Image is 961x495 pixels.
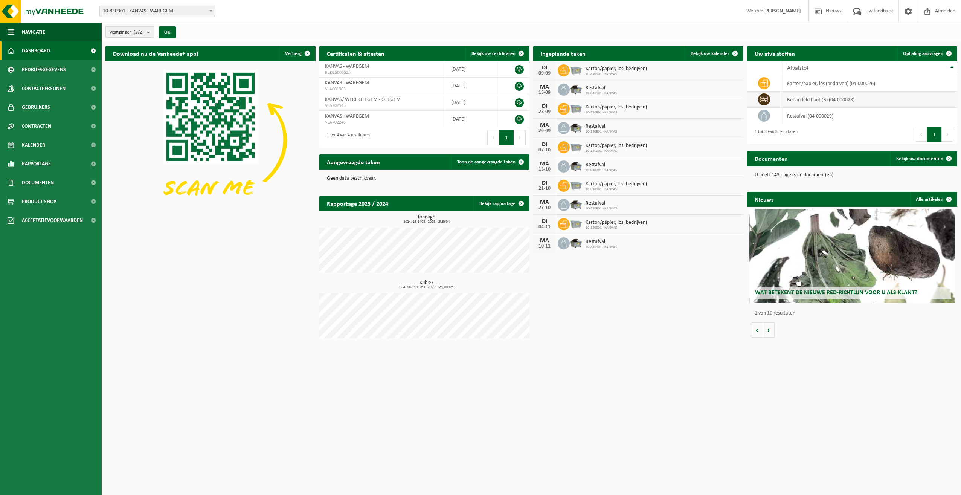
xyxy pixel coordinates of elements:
[22,41,50,60] span: Dashboard
[586,226,647,230] span: 10-830901 - KANVAS
[533,46,593,61] h2: Ingeplande taken
[570,179,583,191] img: WB-2500-GAL-GY-01
[537,128,552,134] div: 29-09
[537,142,552,148] div: DI
[99,6,215,17] span: 10-830901 - KANVAS - WAREGEM
[22,192,56,211] span: Product Shop
[586,72,647,76] span: 10-830901 - KANVAS
[325,113,369,119] span: KANVAS - WAREGEM
[910,192,956,207] a: Alle artikelen
[763,322,775,338] button: Volgende
[323,215,529,224] h3: Tonnage
[537,148,552,153] div: 07-10
[457,160,516,165] span: Toon de aangevraagde taken
[570,63,583,76] img: WB-2500-GAL-GY-01
[22,98,50,117] span: Gebruikers
[586,220,647,226] span: Karton/papier, los (bedrijven)
[586,239,617,245] span: Restafval
[586,149,647,153] span: 10-830901 - KANVAS
[445,78,497,94] td: [DATE]
[586,200,617,206] span: Restafval
[570,198,583,211] img: WB-5000-GAL-GY-01
[755,173,950,178] p: U heeft 143 ongelezen document(en).
[903,51,943,56] span: Ophaling aanvragen
[110,27,144,38] span: Vestigingen
[586,104,647,110] span: Karton/papier, los (bedrijven)
[747,192,781,206] h2: Nieuws
[323,129,370,146] div: 1 tot 4 van 4 resultaten
[22,79,66,98] span: Contactpersonen
[22,211,83,230] span: Acceptatievoorwaarden
[465,46,529,61] a: Bekijk uw certificaten
[890,151,956,166] a: Bekijk uw documenten
[537,161,552,167] div: MA
[323,286,529,289] span: 2024: 182,500 m3 - 2025: 125,000 m3
[763,8,801,14] strong: [PERSON_NAME]
[105,46,206,61] h2: Download nu de Vanheede+ app!
[747,151,795,166] h2: Documenten
[537,186,552,191] div: 21-10
[471,51,516,56] span: Bekijk uw certificaten
[537,84,552,90] div: MA
[327,176,522,181] p: Geen data beschikbaar.
[537,167,552,172] div: 13-10
[570,217,583,230] img: WB-2500-GAL-GY-01
[499,130,514,145] button: 1
[451,154,529,170] a: Toon de aangevraagde taken
[325,119,439,125] span: VLA702246
[537,238,552,244] div: MA
[747,46,802,61] h2: Uw afvalstoffen
[691,51,729,56] span: Bekijk uw kalender
[473,196,529,211] a: Bekijk rapportage
[325,64,369,69] span: KANVAS - WAREGEM
[570,140,583,153] img: WB-2500-GAL-GY-01
[586,206,617,211] span: 10-830901 - KANVAS
[755,311,953,316] p: 1 van 10 resultaten
[586,110,647,115] span: 10-830901 - KANVAS
[781,108,957,124] td: restafval (04-000029)
[586,187,647,192] span: 10-830901 - KANVAS
[22,60,66,79] span: Bedrijfsgegevens
[942,127,953,142] button: Next
[537,65,552,71] div: DI
[323,220,529,224] span: 2024: 13,640 t - 2025: 13,560 t
[487,130,499,145] button: Previous
[915,127,927,142] button: Previous
[570,102,583,115] img: WB-2500-GAL-GY-01
[897,46,956,61] a: Ophaling aanvragen
[586,143,647,149] span: Karton/papier, los (bedrijven)
[781,92,957,108] td: behandeld hout (B) (04-000028)
[22,136,45,154] span: Kalender
[445,61,497,78] td: [DATE]
[159,26,176,38] button: OK
[570,159,583,172] img: WB-5000-GAL-GY-01
[537,180,552,186] div: DI
[22,23,45,41] span: Navigatie
[445,94,497,111] td: [DATE]
[319,154,387,169] h2: Aangevraagde taken
[134,30,144,35] count: (2/2)
[586,168,617,173] span: 10-830901 - KANVAS
[445,111,497,127] td: [DATE]
[279,46,315,61] button: Verberg
[749,209,955,303] a: Wat betekent de nieuwe RED-richtlijn voor u als klant?
[586,130,617,134] span: 10-830901 - KANVAS
[325,80,369,86] span: KANVAS - WAREGEM
[537,90,552,95] div: 15-09
[586,91,617,96] span: 10-830901 - KANVAS
[105,61,316,219] img: Download de VHEPlus App
[781,75,957,92] td: karton/papier, los (bedrijven) (04-000026)
[537,244,552,249] div: 10-11
[755,290,917,296] span: Wat betekent de nieuwe RED-richtlijn voor u als klant?
[570,82,583,95] img: WB-5000-GAL-GY-01
[586,85,617,91] span: Restafval
[537,218,552,225] div: DI
[319,46,392,61] h2: Certificaten & attesten
[537,109,552,115] div: 23-09
[537,122,552,128] div: MA
[751,126,798,142] div: 1 tot 3 van 3 resultaten
[325,86,439,92] span: VLA001303
[537,103,552,109] div: DI
[787,65,808,71] span: Afvalstof
[22,173,54,192] span: Documenten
